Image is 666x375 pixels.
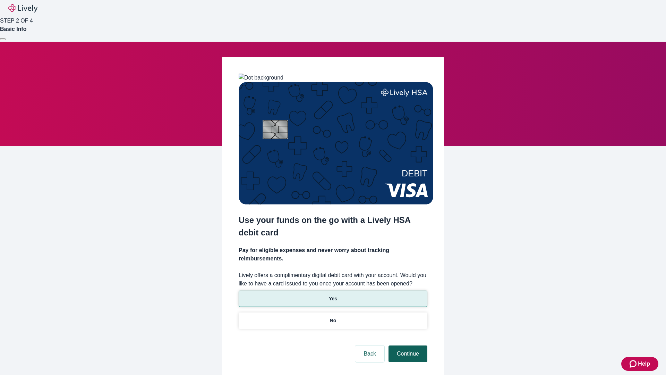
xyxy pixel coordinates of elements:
[239,246,427,263] h4: Pay for eligible expenses and never worry about tracking reimbursements.
[630,360,638,368] svg: Zendesk support icon
[388,345,427,362] button: Continue
[329,295,337,302] p: Yes
[239,271,427,288] label: Lively offers a complimentary digital debit card with your account. Would you like to have a card...
[239,214,427,239] h2: Use your funds on the go with a Lively HSA debit card
[355,345,384,362] button: Back
[8,4,37,12] img: Lively
[621,357,658,371] button: Zendesk support iconHelp
[330,317,336,324] p: No
[638,360,650,368] span: Help
[239,312,427,329] button: No
[239,74,283,82] img: Dot background
[239,82,433,205] img: Debit card
[239,291,427,307] button: Yes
